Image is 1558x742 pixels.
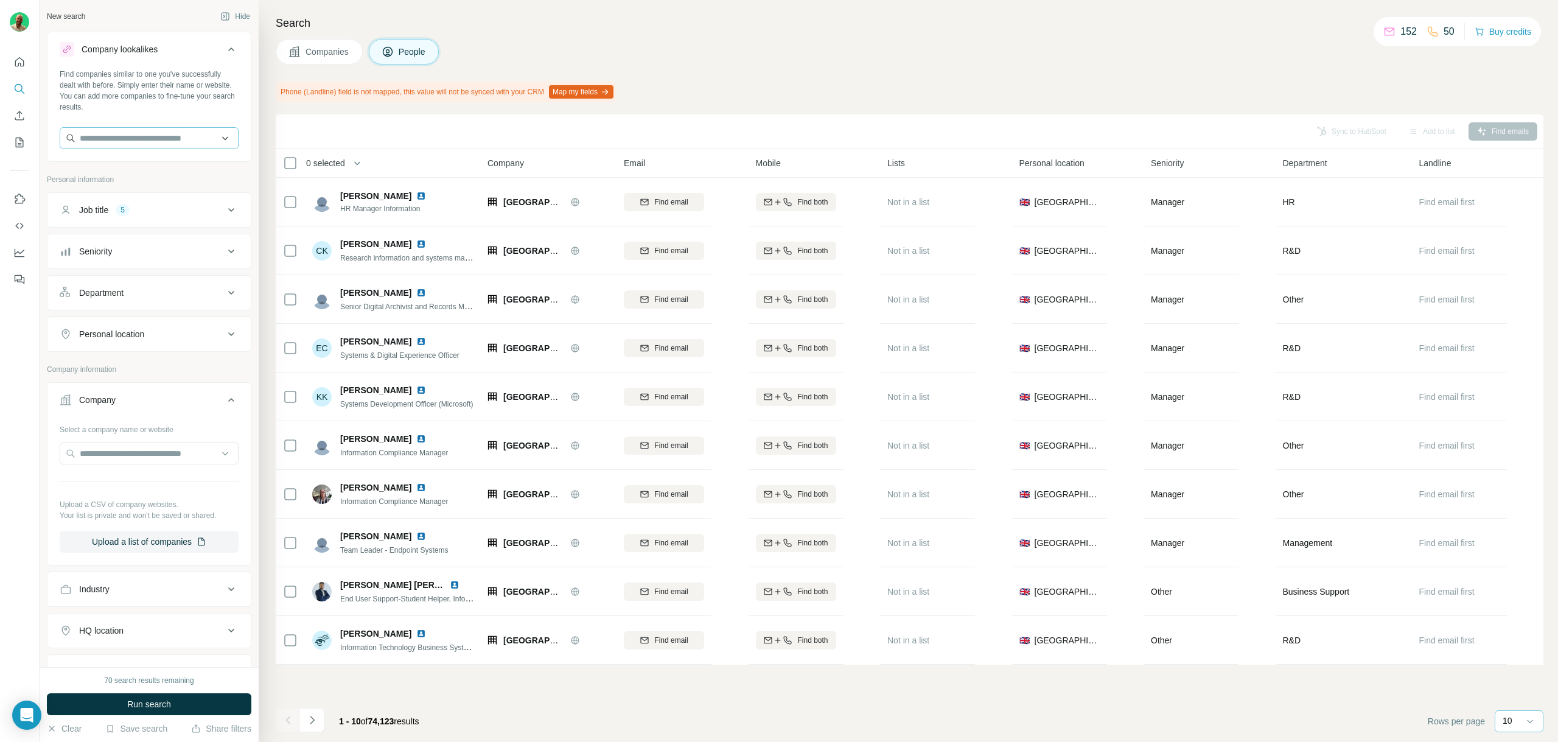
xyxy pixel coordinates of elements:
[416,191,426,201] img: LinkedIn logo
[503,635,595,645] span: [GEOGRAPHIC_DATA]
[340,481,411,494] span: [PERSON_NAME]
[756,290,836,309] button: Find both
[47,35,251,69] button: Company lookalikes
[1283,157,1327,169] span: Department
[487,157,524,169] span: Company
[1283,586,1350,598] span: Business Support
[306,157,345,169] span: 0 selected
[1035,586,1100,598] span: [GEOGRAPHIC_DATA]
[487,246,497,256] img: Logo of University of Westminster
[312,241,332,261] div: CK
[340,497,448,506] span: Information Compliance Manager
[503,587,595,597] span: [GEOGRAPHIC_DATA]
[12,701,41,730] div: Open Intercom Messenger
[1419,246,1475,256] span: Find email first
[340,190,411,202] span: [PERSON_NAME]
[549,85,613,99] button: Map my fields
[340,351,459,360] span: Systems & Digital Experience Officer
[1151,295,1184,304] span: Manager
[47,693,251,715] button: Run search
[487,489,497,499] img: Logo of University of Westminster
[797,635,828,646] span: Find both
[340,301,487,311] span: Senior Digital Archivist and Records Manager
[79,204,108,216] div: Job title
[60,499,239,510] p: Upload a CSV of company websites.
[10,188,29,210] button: Use Surfe on LinkedIn
[624,388,704,406] button: Find email
[1283,391,1301,403] span: R&D
[1283,537,1333,549] span: Management
[797,489,828,500] span: Find both
[416,531,426,541] img: LinkedIn logo
[361,716,368,726] span: of
[487,197,497,207] img: Logo of University of Westminster
[887,489,929,499] span: Not in a list
[887,295,929,304] span: Not in a list
[1283,342,1301,354] span: R&D
[887,635,929,645] span: Not in a list
[487,635,497,645] img: Logo of University of Westminster
[339,716,361,726] span: 1 - 10
[47,195,251,225] button: Job title5
[1035,391,1100,403] span: [GEOGRAPHIC_DATA]
[887,246,929,256] span: Not in a list
[624,631,704,649] button: Find email
[756,583,836,601] button: Find both
[47,575,251,604] button: Industry
[1151,246,1184,256] span: Manager
[312,533,332,553] img: Avatar
[1419,197,1475,207] span: Find email first
[1283,293,1304,306] span: Other
[756,157,781,169] span: Mobile
[1019,488,1030,500] span: 🇬🇧
[1283,245,1301,257] span: R&D
[1419,538,1475,548] span: Find email first
[10,215,29,237] button: Use Surfe API
[1019,537,1030,549] span: 🇬🇧
[797,440,828,451] span: Find both
[312,485,332,504] img: Avatar
[312,582,332,601] img: Avatar
[1019,634,1030,646] span: 🇬🇧
[340,335,411,348] span: [PERSON_NAME]
[887,587,929,597] span: Not in a list
[887,197,929,207] span: Not in a list
[1035,196,1100,208] span: [GEOGRAPHIC_DATA]
[79,245,112,257] div: Seniority
[340,593,562,603] span: End User Support-Student Helper, Information Systems and Support
[450,580,459,590] img: LinkedIn logo
[654,489,688,500] span: Find email
[127,698,171,710] span: Run search
[312,631,332,650] img: Avatar
[1035,342,1100,354] span: [GEOGRAPHIC_DATA]
[1019,293,1030,306] span: 🇬🇧
[756,193,836,211] button: Find both
[503,489,595,499] span: [GEOGRAPHIC_DATA]
[416,288,426,298] img: LinkedIn logo
[797,586,828,597] span: Find both
[60,419,239,435] div: Select a company name or website
[276,15,1543,32] h4: Search
[756,485,836,503] button: Find both
[116,205,130,215] div: 5
[797,537,828,548] span: Find both
[340,400,473,408] span: Systems Development Officer (Microsoft)
[416,337,426,346] img: LinkedIn logo
[1151,392,1184,402] span: Manager
[47,657,251,687] button: Annual revenue ($)
[1151,197,1184,207] span: Manager
[47,320,251,349] button: Personal location
[416,434,426,444] img: LinkedIn logo
[1019,196,1030,208] span: 🇬🇧
[340,203,441,214] span: HR Manager Information
[79,583,110,595] div: Industry
[1444,24,1455,39] p: 50
[340,580,486,590] span: [PERSON_NAME] [PERSON_NAME]
[10,78,29,100] button: Search
[1151,157,1184,169] span: Seniority
[340,546,448,555] span: Team Leader - Endpoint Systems
[1019,439,1030,452] span: 🇬🇧
[340,530,411,542] span: [PERSON_NAME]
[487,392,497,402] img: Logo of University of Westminster
[104,675,194,686] div: 70 search results remaining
